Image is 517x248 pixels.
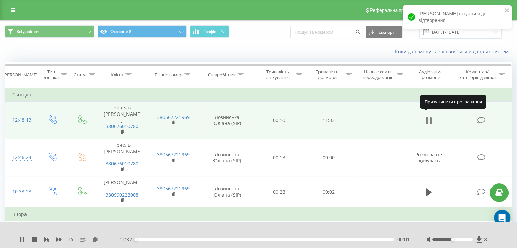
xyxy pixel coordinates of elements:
div: Тривалість очікування [261,69,295,81]
div: [PERSON_NAME] [3,72,37,78]
div: Бізнес номер [155,72,183,78]
td: 00:00 [304,139,353,176]
span: 1 x [68,236,73,243]
td: [PERSON_NAME] [96,176,148,208]
span: Всі дзвінки [16,29,39,34]
div: Коментар/категорія дзвінка [457,69,497,81]
div: Статус [74,72,87,78]
td: 09:02 [304,176,353,208]
div: Аудіозапис розмови [411,69,451,81]
button: close [505,7,510,14]
a: 380567221969 [157,185,190,192]
input: Пошук за номером [290,26,362,38]
button: Основний [98,25,187,38]
span: 00:01 [397,236,410,243]
span: Реферальна програма [370,7,420,13]
div: Accessibility label [134,238,137,241]
div: 12:46:24 [12,151,30,164]
a: 380567221969 [157,151,190,158]
td: 00:10 [255,102,304,139]
div: Тривалість розмови [310,69,344,81]
td: Сьогодні [5,88,512,102]
span: - 11:32 [118,236,135,243]
div: Призупинити програвання [420,95,486,109]
div: 10:33:23 [12,185,30,198]
div: Тип дзвінка [43,69,59,81]
td: 00:28 [255,176,304,208]
a: 380676010780 [106,160,138,167]
a: 380676010780 [106,123,138,129]
div: Open Intercom Messenger [494,210,510,226]
td: Лозинська Юліана (SIP) [199,139,255,176]
span: Розмова не відбулась [415,151,442,164]
td: Лозинська Юліана (SIP) [199,102,255,139]
td: Чечель [PERSON_NAME] [96,102,148,139]
td: Чечель [PERSON_NAME] [96,139,148,176]
button: Всі дзвінки [5,25,94,38]
div: [PERSON_NAME] готується до відтворення [403,5,512,29]
a: Коли дані можуть відрізнятися вiд інших систем [395,48,512,55]
span: Графік [203,29,217,34]
button: Графік [190,25,229,38]
a: 380990228008 [106,192,138,198]
div: Співробітник [208,72,236,78]
a: 380567221969 [157,114,190,120]
td: Лозинська Юліана (SIP) [199,176,255,208]
div: Назва схеми переадресації [360,69,395,81]
td: 11:33 [304,102,353,139]
div: Accessibility label [451,238,454,241]
td: 00:13 [255,139,304,176]
div: Клієнт [111,72,124,78]
button: Експорт [366,26,402,38]
td: Вчора [5,208,512,221]
div: 12:48:13 [12,113,30,127]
